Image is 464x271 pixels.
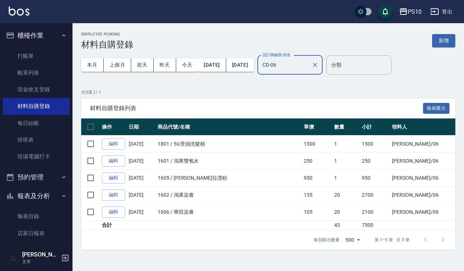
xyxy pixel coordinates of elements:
[360,170,390,187] td: 950
[343,230,363,250] div: 500
[3,132,70,148] a: 排班表
[310,60,320,70] button: Clear
[3,81,70,98] a: 現金收支登錄
[22,258,59,265] p: 主管
[156,204,302,221] td: 1606 / 華田染膏
[3,26,70,45] button: 櫃檯作業
[156,118,302,135] th: 商品代號/名稱
[131,58,154,72] button: 前天
[374,237,410,243] p: 第 1–5 筆 共 5 筆
[156,170,302,187] td: 1605 / [PERSON_NAME]拉漂粉
[3,208,70,225] a: 報表目錄
[302,153,332,170] td: 250
[360,187,390,204] td: 2700
[302,135,332,153] td: 1500
[378,4,393,19] button: save
[302,204,332,221] td: 105
[176,58,198,72] button: 今天
[332,187,360,204] td: 20
[332,153,360,170] td: 1
[226,58,254,72] button: [DATE]
[302,118,332,135] th: 單價
[423,104,450,111] a: 報表匯出
[102,189,125,201] a: 編輯
[332,204,360,221] td: 20
[22,251,59,258] h5: [PERSON_NAME]
[332,118,360,135] th: 數量
[302,170,332,187] td: 950
[332,170,360,187] td: 1
[81,32,133,37] h2: Employee Picking
[90,105,423,112] span: 材料自購登錄列表
[156,153,302,170] td: 1601 / 鴻果雙氧水
[396,4,424,19] button: PS10
[432,37,455,44] a: 新增
[127,153,156,170] td: [DATE]
[127,170,156,187] td: [DATE]
[127,135,156,153] td: [DATE]
[154,58,176,72] button: 昨天
[102,207,125,218] a: 編輯
[3,98,70,114] a: 材料自購登錄
[3,148,70,165] a: 現場電腦打卡
[81,58,104,72] button: 本月
[423,103,450,114] button: 報表匯出
[102,138,125,150] a: 編輯
[3,168,70,187] button: 預約管理
[156,135,302,153] td: 1801 / 5G受損洗髮精
[332,135,360,153] td: 1
[156,187,302,204] td: 1602 / 鴻果染膏
[3,187,70,205] button: 報表及分析
[6,251,20,265] img: Person
[102,172,125,184] a: 編輯
[127,118,156,135] th: 日期
[360,135,390,153] td: 1500
[432,34,455,47] button: 新增
[3,48,70,64] a: 打帳單
[127,204,156,221] td: [DATE]
[302,187,332,204] td: 135
[81,89,455,96] p: 共 5 筆, 1 / 1
[360,153,390,170] td: 250
[104,58,131,72] button: 上個月
[332,221,360,230] td: 43
[100,221,127,230] td: 合計
[3,115,70,132] a: 每日結帳
[360,221,390,230] td: 7500
[81,39,133,50] h3: 材料自購登錄
[262,52,291,58] label: 設計師編號/姓名
[100,118,127,135] th: 操作
[3,225,70,242] a: 店家日報表
[427,5,455,18] button: 登出
[9,7,29,16] img: Logo
[314,237,340,243] p: 每頁顯示數量
[360,204,390,221] td: 2100
[360,118,390,135] th: 小計
[3,242,70,258] a: 互助日報表
[198,58,226,72] button: [DATE]
[3,64,70,81] a: 帳單列表
[127,187,156,204] td: [DATE]
[102,155,125,167] a: 編輯
[408,7,422,16] div: PS10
